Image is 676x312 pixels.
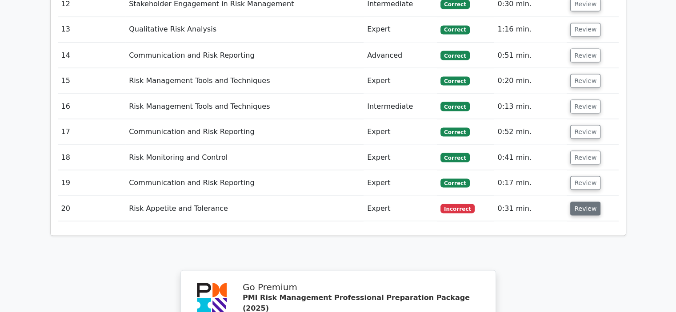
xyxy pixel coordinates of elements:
td: 17 [58,119,126,144]
button: Review [570,150,600,164]
button: Review [570,48,600,62]
td: 15 [58,68,126,93]
td: Risk Monitoring and Control [125,145,364,170]
span: Correct [440,76,469,85]
button: Review [570,99,600,113]
td: 0:41 min. [494,145,567,170]
td: Intermediate [364,94,437,119]
button: Review [570,176,600,190]
td: Advanced [364,43,437,68]
td: 19 [58,170,126,195]
td: 0:31 min. [494,196,567,221]
td: Communication and Risk Reporting [125,170,364,195]
td: Communication and Risk Reporting [125,119,364,144]
span: Correct [440,153,469,162]
td: 0:52 min. [494,119,567,144]
td: Communication and Risk Reporting [125,43,364,68]
td: Expert [364,196,437,221]
td: 20 [58,196,126,221]
td: 0:51 min. [494,43,567,68]
td: 18 [58,145,126,170]
td: Risk Management Tools and Techniques [125,94,364,119]
button: Review [570,125,600,138]
td: 13 [58,17,126,42]
td: Qualitative Risk Analysis [125,17,364,42]
td: Expert [364,145,437,170]
td: 0:13 min. [494,94,567,119]
td: Expert [364,119,437,144]
td: 0:20 min. [494,68,567,93]
td: 1:16 min. [494,17,567,42]
button: Review [570,23,600,36]
span: Incorrect [440,204,475,213]
td: 16 [58,94,126,119]
td: Expert [364,17,437,42]
span: Correct [440,25,469,34]
button: Review [570,201,600,215]
span: Correct [440,127,469,136]
span: Correct [440,178,469,187]
td: Risk Management Tools and Techniques [125,68,364,93]
span: Correct [440,51,469,59]
td: Expert [364,170,437,195]
button: Review [570,74,600,87]
td: Risk Appetite and Tolerance [125,196,364,221]
td: 14 [58,43,126,68]
span: Correct [440,102,469,111]
td: Expert [364,68,437,93]
td: 0:17 min. [494,170,567,195]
